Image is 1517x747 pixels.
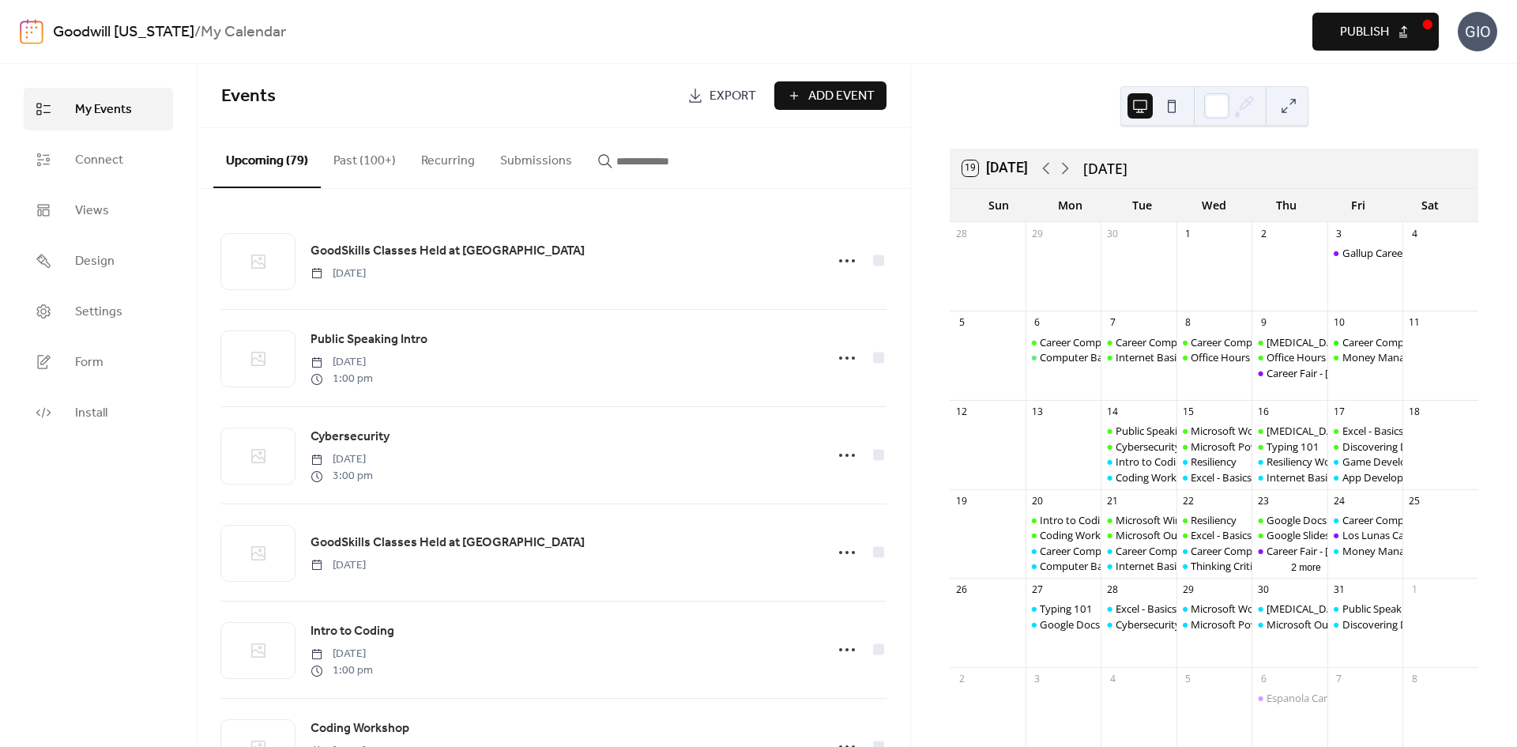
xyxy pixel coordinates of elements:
a: GoodSkills Classes Held at [GEOGRAPHIC_DATA] [311,533,585,553]
div: 28 [955,227,969,240]
button: Upcoming (79) [213,128,321,188]
div: 5 [1181,672,1195,685]
div: GIO [1458,12,1497,51]
span: GoodSkills Classes Held at [GEOGRAPHIC_DATA] [311,242,585,261]
b: / [194,17,201,47]
a: Install [24,391,173,434]
span: Add Event [808,87,875,106]
div: Microsoft Outlook [1116,528,1202,542]
span: [DATE] [311,354,373,371]
span: Views [75,202,109,221]
div: Discovering Data [1327,440,1403,454]
div: Office Hours [1252,350,1327,364]
div: Espanola Career Fair [1267,691,1362,705]
div: Los Lunas Career Fair [1327,528,1403,542]
div: Internet Basics [1101,559,1176,573]
div: 2 [1257,227,1270,240]
div: Discovering Data [1342,617,1423,632]
div: Microsoft Word [1176,424,1252,438]
div: 10 [1332,316,1346,330]
div: Thu [1250,189,1322,221]
div: 30 [1257,583,1270,597]
div: Career Compass North: Career Exploration [1026,544,1101,558]
div: 7 [1106,316,1120,330]
div: 25 [1408,494,1421,507]
div: Career Fair - Albuquerque [1252,366,1327,380]
div: Career Fair - [GEOGRAPHIC_DATA] [1267,544,1428,558]
div: Game Development [1342,455,1438,469]
div: Fri [1322,189,1394,221]
div: Microsoft Outlook [1267,617,1353,632]
a: Coding Workshop [311,719,409,739]
div: 29 [1181,583,1195,597]
div: Career Fair - Albuquerque [1252,544,1327,558]
div: 31 [1332,583,1346,597]
span: Public Speaking Intro [311,330,427,349]
div: 21 [1106,494,1120,507]
a: Public Speaking Intro [311,330,427,350]
div: Microsoft PowerPoint [1191,617,1293,632]
div: 3 [1332,227,1346,240]
div: Career Compass East: Resume/Applying [1101,544,1176,558]
div: Sat [1394,189,1466,221]
button: Publish [1312,13,1439,51]
div: Intro to Coding [1026,513,1101,527]
div: Typing 101 [1252,440,1327,454]
div: Computer Basics [1040,350,1120,364]
span: Form [75,353,104,372]
span: Connect [75,151,123,170]
div: Google Docs [1040,617,1100,632]
div: 23 [1257,494,1270,507]
div: [MEDICAL_DATA] Workshop [1267,424,1399,438]
div: Typing 101 [1026,602,1101,616]
div: 2 [955,672,969,685]
div: Intro to Coding [1116,455,1188,469]
div: Excel - Basics [1342,424,1403,438]
div: Public Speaking Intro [1327,602,1403,616]
div: App Development [1327,470,1403,485]
div: Money Management [1342,350,1441,364]
div: 14 [1106,406,1120,419]
a: My Events [24,88,173,130]
div: Career Compass West: Your New Job [1342,513,1514,527]
div: Resiliency [1191,455,1237,469]
div: Thinking Critically [1176,559,1252,573]
div: Google Slides [1252,528,1327,542]
span: Events [221,79,276,114]
a: Goodwill [US_STATE] [53,17,194,47]
div: Excel - Basics [1191,470,1252,485]
div: Excel - Basics [1176,470,1252,485]
div: Microsoft PowerPoint [1176,617,1252,632]
div: Office Hours [1267,350,1326,364]
div: 7 [1332,672,1346,685]
div: Cybersecurity [1116,617,1180,632]
div: Discovering Data [1327,617,1403,632]
div: [MEDICAL_DATA] Workshop [1267,602,1399,616]
div: Money Management [1342,544,1441,558]
div: Career Compass West: Your New Job [1327,335,1403,349]
div: Career Compass North: Career Exploration [1040,544,1240,558]
div: [MEDICAL_DATA] [1267,335,1348,349]
div: Microsoft PowerPoint [1191,440,1293,454]
div: Computer Basics [1026,559,1101,573]
a: Settings [24,290,173,333]
div: Computer Basics [1040,559,1120,573]
div: 15 [1181,406,1195,419]
div: Microsoft Windows: File Explorer [1116,513,1269,527]
div: Office Hours [1176,350,1252,364]
div: Career Compass North: Career Exploration [1026,335,1101,349]
div: Public Speaking Intro [1101,424,1176,438]
div: Excel - Basics [1116,602,1176,616]
a: GoodSkills Classes Held at [GEOGRAPHIC_DATA] [311,241,585,262]
div: Office Hours [1191,350,1250,364]
a: Form [24,341,173,383]
div: Public Speaking Intro [1116,424,1215,438]
div: Gallup Career Fair [1342,246,1426,260]
div: 18 [1408,406,1421,419]
span: Publish [1340,23,1389,42]
div: Los Lunas Career Fair [1342,528,1443,542]
div: Public Speaking Intro [1342,602,1442,616]
div: 13 [1030,406,1044,419]
a: Intro to Coding [311,621,394,642]
div: Google Docs [1026,617,1101,632]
